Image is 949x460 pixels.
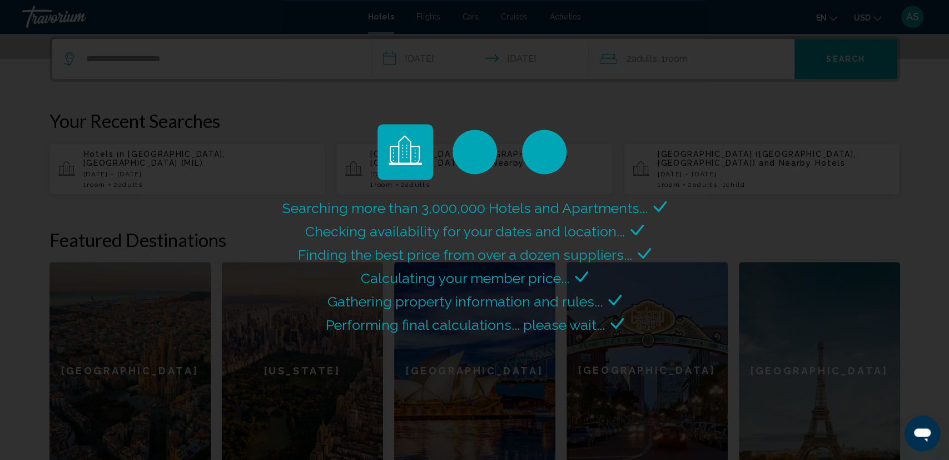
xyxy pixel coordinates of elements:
span: Checking availability for your dates and location... [305,223,625,240]
span: Calculating your member price... [361,270,569,286]
span: Performing final calculations... please wait... [326,316,605,333]
iframe: Кнопка запуска окна обмена сообщениями [905,416,940,451]
span: Gathering property information and rules... [327,293,603,310]
span: Finding the best price from over a dozen suppliers... [298,246,632,263]
span: Searching more than 3,000,000 Hotels and Apartments... [282,200,648,216]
